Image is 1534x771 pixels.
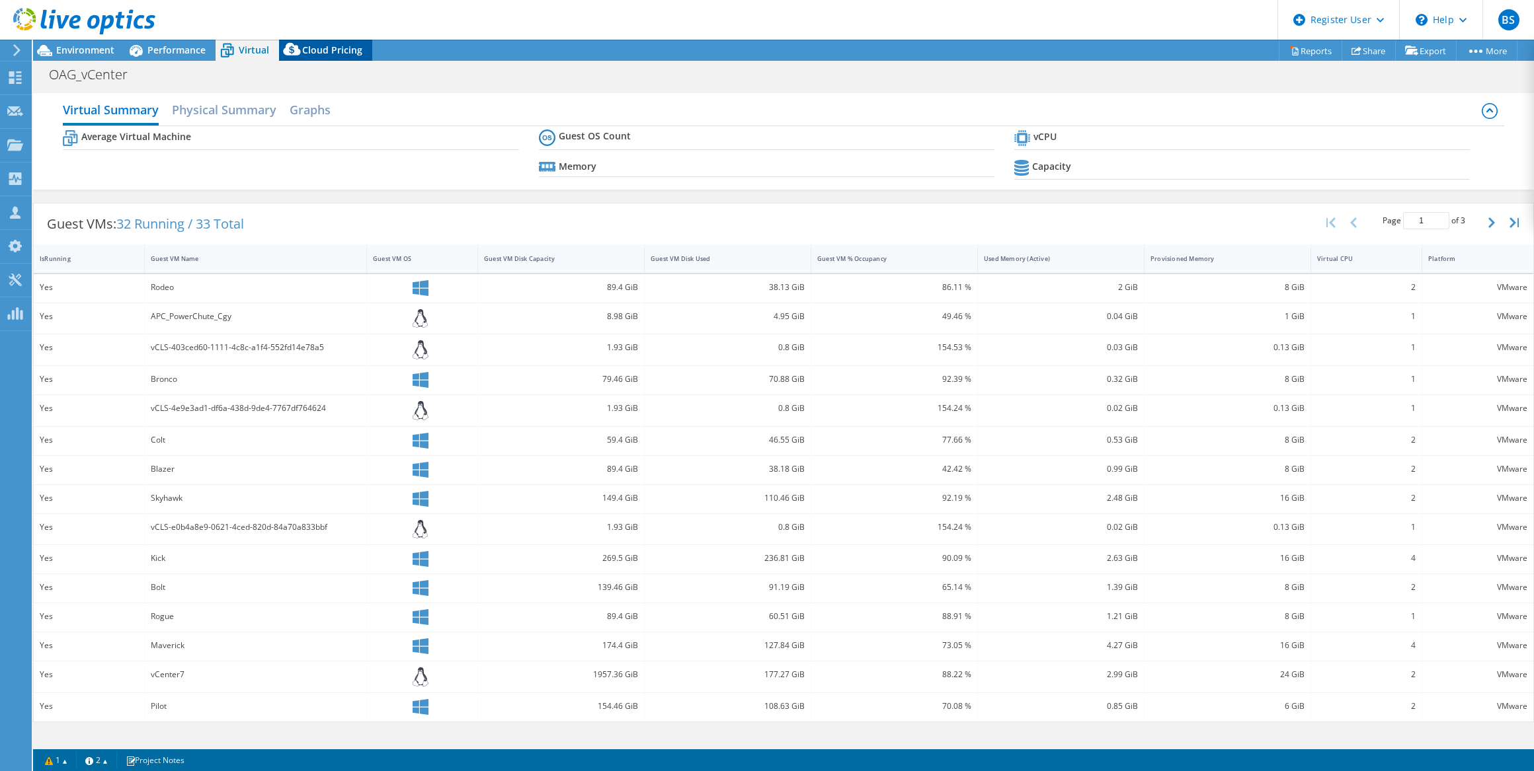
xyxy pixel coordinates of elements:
[147,44,206,56] span: Performance
[1317,491,1416,505] div: 2
[651,580,805,595] div: 91.19 GiB
[651,462,805,476] div: 38.18 GiB
[817,491,971,505] div: 92.19 %
[1428,638,1527,653] div: VMware
[40,462,138,476] div: Yes
[984,401,1138,416] div: 0.02 GiB
[984,520,1138,534] div: 0.02 GiB
[151,340,360,355] div: vCLS-403ced60-1111-4c8c-a1f4-552fd14e78a5
[151,309,360,324] div: APC_PowerChute_Cgy
[1032,160,1071,173] b: Capacity
[651,638,805,653] div: 127.84 GiB
[40,401,138,416] div: Yes
[984,580,1138,595] div: 1.39 GiB
[817,340,971,355] div: 154.53 %
[1279,40,1342,61] a: Reports
[1150,609,1305,624] div: 8 GiB
[151,280,360,295] div: Rodeo
[1498,9,1519,30] span: BS
[651,401,805,416] div: 0.8 GiB
[1150,401,1305,416] div: 0.13 GiB
[484,280,638,295] div: 89.4 GiB
[1150,372,1305,386] div: 8 GiB
[484,580,638,595] div: 139.46 GiB
[1150,491,1305,505] div: 16 GiB
[151,372,360,386] div: Bronco
[1150,699,1305,714] div: 6 GiB
[1395,40,1457,61] a: Export
[1317,580,1416,595] div: 2
[817,462,971,476] div: 42.42 %
[40,309,138,324] div: Yes
[40,520,138,534] div: Yes
[1150,667,1305,682] div: 24 GiB
[1428,520,1527,534] div: VMware
[76,752,117,768] a: 2
[1317,401,1416,416] div: 1
[151,699,360,714] div: Pilot
[817,372,971,386] div: 92.39 %
[172,96,276,123] h2: Physical Summary
[1317,638,1416,653] div: 4
[817,401,971,416] div: 154.24 %
[817,638,971,653] div: 73.05 %
[817,280,971,295] div: 86.11 %
[651,667,805,682] div: 177.27 GiB
[817,580,971,595] div: 65.14 %
[1150,433,1305,447] div: 8 GiB
[1150,462,1305,476] div: 8 GiB
[1150,254,1289,263] div: Provisioned Memory
[1428,433,1527,447] div: VMware
[151,433,360,447] div: Colt
[40,280,138,295] div: Yes
[239,44,269,56] span: Virtual
[484,609,638,624] div: 89.4 GiB
[817,254,955,263] div: Guest VM % Occupancy
[651,433,805,447] div: 46.55 GiB
[484,667,638,682] div: 1957.36 GiB
[984,638,1138,653] div: 4.27 GiB
[40,372,138,386] div: Yes
[984,433,1138,447] div: 0.53 GiB
[1428,551,1527,566] div: VMware
[1317,309,1416,324] div: 1
[484,372,638,386] div: 79.46 GiB
[984,667,1138,682] div: 2.99 GiB
[984,254,1122,263] div: Used Memory (Active)
[984,551,1138,566] div: 2.63 GiB
[984,309,1138,324] div: 0.04 GiB
[116,752,194,768] a: Project Notes
[81,130,191,143] b: Average Virtual Machine
[151,401,360,416] div: vCLS-4e9e3ad1-df6a-438d-9de4-7767df764624
[1317,433,1416,447] div: 2
[484,551,638,566] div: 269.5 GiB
[651,491,805,505] div: 110.46 GiB
[40,699,138,714] div: Yes
[1317,609,1416,624] div: 1
[40,551,138,566] div: Yes
[40,609,138,624] div: Yes
[484,520,638,534] div: 1.93 GiB
[1317,280,1416,295] div: 2
[1428,280,1527,295] div: VMware
[40,667,138,682] div: Yes
[984,609,1138,624] div: 1.21 GiB
[302,44,362,56] span: Cloud Pricing
[651,280,805,295] div: 38.13 GiB
[151,520,360,534] div: vCLS-e0b4a8e9-0621-4ced-820d-84a70a833bbf
[651,520,805,534] div: 0.8 GiB
[1150,580,1305,595] div: 8 GiB
[484,462,638,476] div: 89.4 GiB
[1317,254,1400,263] div: Virtual CPU
[1383,212,1465,229] span: Page of
[151,254,344,263] div: Guest VM Name
[1428,309,1527,324] div: VMware
[484,699,638,714] div: 154.46 GiB
[1317,699,1416,714] div: 2
[1317,551,1416,566] div: 4
[1428,667,1527,682] div: VMware
[984,462,1138,476] div: 0.99 GiB
[817,609,971,624] div: 88.91 %
[40,433,138,447] div: Yes
[559,129,631,143] b: Guest OS Count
